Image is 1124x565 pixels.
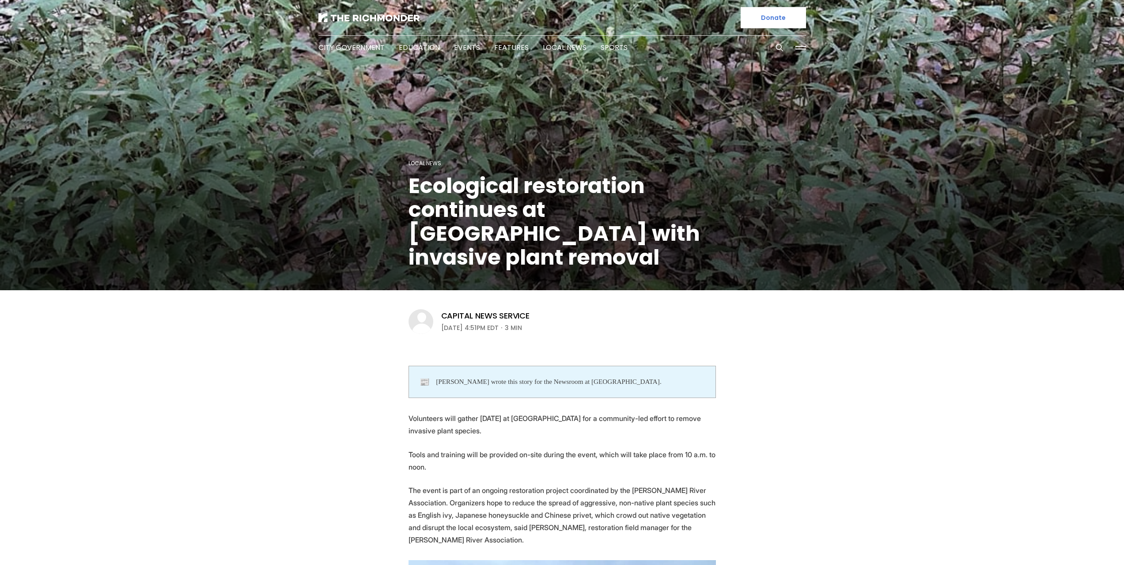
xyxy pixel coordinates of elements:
[773,41,786,54] button: Search this site
[454,42,480,53] a: Events
[741,7,806,28] a: Donate
[420,377,436,387] div: 📰
[409,412,716,437] p: Volunteers will gather [DATE] at [GEOGRAPHIC_DATA] for a community-led effort to remove invasive ...
[318,42,385,53] a: City Government
[505,322,522,333] span: 3 min
[409,448,716,473] p: Tools and training will be provided on-site during the event, which will take place from 10 a.m. ...
[441,311,530,321] a: Capital News Service
[318,13,420,22] img: The Richmonder
[1049,522,1124,565] iframe: portal-trigger
[409,159,441,167] a: Local News
[436,377,661,387] div: [PERSON_NAME] wrote this story for the Newsroom at [GEOGRAPHIC_DATA].
[494,42,529,53] a: Features
[441,322,499,333] time: [DATE] 4:51PM EDT
[409,484,716,546] p: The event is part of an ongoing restoration project coordinated by the [PERSON_NAME] River Associ...
[543,42,587,53] a: Local News
[399,42,440,53] a: Education
[601,42,628,53] a: Sports
[409,174,716,269] h1: Ecological restoration continues at [GEOGRAPHIC_DATA] with invasive plant removal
